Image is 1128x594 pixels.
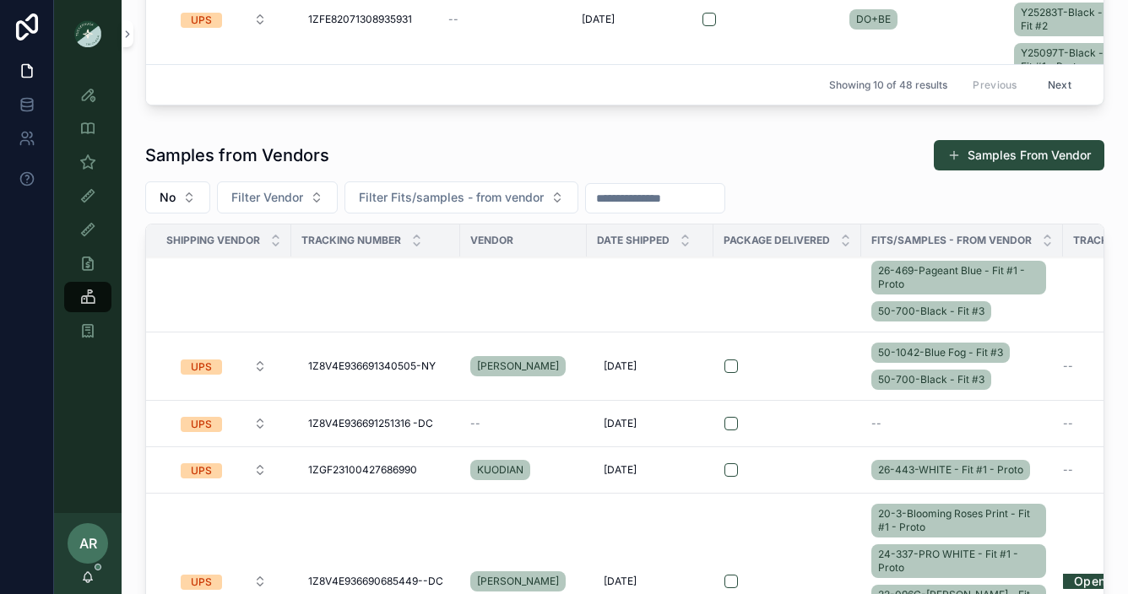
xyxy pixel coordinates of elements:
[1063,359,1073,373] span: --
[301,410,450,437] a: 1Z8V4E936691251316 -DC
[470,234,513,247] span: Vendor
[871,544,1046,578] a: 24-337-PRO WHITE - Fit #1 - Proto
[878,305,984,318] span: 50-700-Black - Fit #3
[829,78,947,92] span: Showing 10 of 48 results
[308,13,412,26] span: 1ZFE82071308935931
[167,408,280,439] button: Select Button
[878,264,1039,291] span: 26-469-Pageant Blue - Fit #1 - Proto
[308,359,436,373] span: 1Z8V4E936691340505-NY
[166,350,281,382] a: Select Button
[191,575,212,590] div: UPS
[871,456,1053,483] a: 26-443-WHITE - Fit #1 - Proto
[477,575,559,588] span: [PERSON_NAME]
[1014,43,1114,77] a: Y25097T-Black - Fit #1 - Proto
[145,143,329,167] h1: Samples from Vendors
[871,504,1046,537] a: 20-3-Blooming Roses Print - Fit #1 - Proto
[191,359,212,375] div: UPS
[1021,46,1107,73] span: Y25097T-Black - Fit #1 - Proto
[477,359,559,373] span: [PERSON_NAME]
[724,234,830,247] span: Package Delivered
[448,13,555,26] a: --
[871,417,1053,430] a: --
[166,408,281,440] a: Select Button
[166,3,281,35] a: Select Button
[604,463,637,477] span: [DATE]
[344,181,578,213] button: Select Button
[878,463,1023,477] span: 26-443-WHITE - Fit #1 - Proto
[160,189,176,206] span: No
[308,417,433,430] span: 1Z8V4E936691251316 -DC
[74,20,101,47] img: App logo
[301,456,450,483] a: 1ZGF23100427686990
[604,359,637,373] span: [DATE]
[470,417,480,430] span: --
[301,353,450,380] a: 1Z8V4E936691340505-NY
[167,351,280,381] button: Select Button
[470,571,566,591] a: [PERSON_NAME]
[470,456,577,483] a: KUODIAN
[871,339,1053,393] a: 50-1042-Blue Fog - Fit #350-700-Black - Fit #3
[849,6,1004,33] a: DO+BE
[871,370,991,390] a: 50-700-Black - Fit #3
[217,181,338,213] button: Select Button
[470,356,566,376] a: [PERSON_NAME]
[1021,6,1107,33] span: Y25283T-Black - Fit #2
[166,234,260,247] span: Shipping Vendor
[871,343,1010,363] a: 50-1042-Blue Fog - Fit #3
[878,346,1003,359] span: 50-1042-Blue Fog - Fit #3
[604,575,637,588] span: [DATE]
[1063,568,1116,594] a: Open
[597,353,703,380] a: [DATE]
[878,373,984,386] span: 50-700-Black - Fit #3
[597,410,703,437] a: [DATE]
[871,301,991,321] a: 50-700-Black - Fit #3
[301,234,401,247] span: Tracking Number
[167,455,280,485] button: Select Button
[79,533,97,553] span: AR
[470,353,577,380] a: [PERSON_NAME]
[575,6,681,33] a: [DATE]
[582,13,615,26] span: [DATE]
[871,417,881,430] span: --
[871,261,1046,294] a: 26-469-Pageant Blue - Fit #1 - Proto
[191,13,212,28] div: UPS
[878,548,1039,575] span: 24-337-PRO WHITE - Fit #1 - Proto
[934,140,1104,170] button: Samples From Vendor
[167,4,280,35] button: Select Button
[301,6,428,33] a: 1ZFE82071308935931
[856,13,891,26] span: DO+BE
[145,181,210,213] button: Select Button
[1063,463,1073,477] span: --
[871,234,1032,247] span: Fits/samples - from vendor
[1063,417,1073,430] span: --
[604,417,637,430] span: [DATE]
[470,417,577,430] a: --
[1014,3,1114,36] a: Y25283T-Black - Fit #2
[191,417,212,432] div: UPS
[54,67,122,368] div: scrollable content
[359,189,544,206] span: Filter Fits/samples - from vendor
[597,456,703,483] a: [DATE]
[477,463,523,477] span: KUODIAN
[871,460,1030,480] a: 26-443-WHITE - Fit #1 - Proto
[231,189,303,206] span: Filter Vendor
[849,9,898,30] a: DO+BE
[308,463,417,477] span: 1ZGF23100427686990
[308,575,443,588] span: 1Z8V4E936690685449--DC
[597,234,670,247] span: Date Shipped
[1036,72,1083,98] button: Next
[470,460,530,480] a: KUODIAN
[448,13,458,26] span: --
[166,454,281,486] a: Select Button
[878,507,1039,534] span: 20-3-Blooming Roses Print - Fit #1 - Proto
[191,463,212,478] div: UPS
